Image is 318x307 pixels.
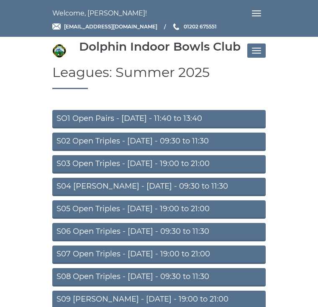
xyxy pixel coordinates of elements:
button: Toggle navigation [247,6,266,20]
a: S07 Open Triples - [DATE] - 19:00 to 21:00 [52,246,266,264]
img: Email [52,23,61,30]
span: [EMAIL_ADDRESS][DOMAIN_NAME] [64,23,157,30]
img: Phone us [173,23,179,30]
nav: Welcome, [PERSON_NAME]! [52,6,266,20]
div: Dolphin Indoor Bowls Club [79,40,241,53]
a: S06 Open Triples - [DATE] - 09:30 to 11:30 [52,223,266,241]
img: Dolphin Indoor Bowls Club [52,44,66,58]
a: S08 Open Triples - [DATE] - 09:30 to 11:30 [52,268,266,287]
a: S05 Open Triples - [DATE] - 19:00 to 21:00 [52,200,266,219]
span: 01202 675551 [184,23,217,30]
button: Toggle navigation [247,43,266,58]
a: SO1 Open Pairs - [DATE] - 11:40 to 13:40 [52,110,266,128]
a: S04 [PERSON_NAME] - [DATE] - 09:30 to 11:30 [52,178,266,196]
a: Email [EMAIL_ADDRESS][DOMAIN_NAME] [52,23,157,31]
h1: Leagues: Summer 2025 [52,65,266,89]
a: S02 Open Triples - [DATE] - 09:30 to 11:30 [52,133,266,151]
a: S03 Open Triples - [DATE] - 19:00 to 21:00 [52,155,266,174]
a: Phone us 01202 675551 [172,23,217,31]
